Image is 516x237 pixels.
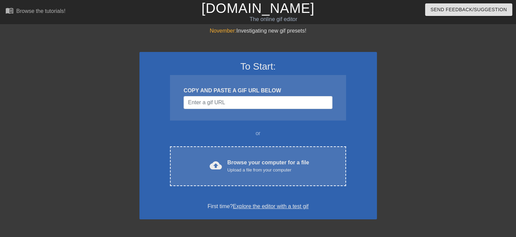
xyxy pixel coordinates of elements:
[210,28,236,34] span: November:
[425,3,512,16] button: Send Feedback/Suggestion
[227,159,309,174] div: Browse your computer for a file
[148,61,368,72] h3: To Start:
[175,15,371,23] div: The online gif editor
[202,1,314,16] a: [DOMAIN_NAME]
[5,6,65,17] a: Browse the tutorials!
[210,159,222,171] span: cloud_upload
[184,87,332,95] div: COPY AND PASTE A GIF URL BELOW
[157,129,359,138] div: or
[16,8,65,14] div: Browse the tutorials!
[227,167,309,174] div: Upload a file from your computer
[233,203,308,209] a: Explore the editor with a test gif
[5,6,14,15] span: menu_book
[184,96,332,109] input: Username
[431,5,507,14] span: Send Feedback/Suggestion
[139,27,377,35] div: Investigating new gif presets!
[148,202,368,211] div: First time?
